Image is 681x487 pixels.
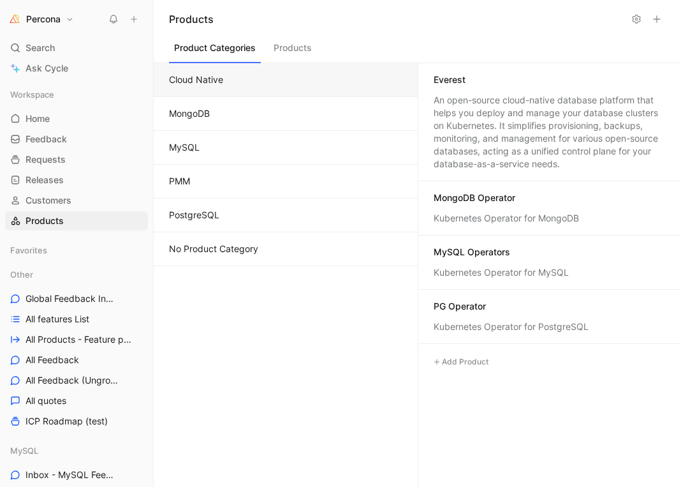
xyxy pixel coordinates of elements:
h1: Percona [26,13,61,25]
a: Global Feedback Inbox [5,289,148,308]
button: Add Product [428,354,493,370]
a: All Feedback [5,350,148,370]
span: Home [26,112,50,125]
a: Home [5,109,148,128]
a: Requests [5,150,148,169]
span: Products [26,214,64,227]
span: Customers [26,194,71,207]
div: An open-source cloud-native database platform that helps you deploy and manage your database clus... [434,94,666,170]
div: Other [5,265,148,284]
span: Global Feedback Inbox [26,292,116,305]
div: MySQL [5,441,148,460]
a: All Feedback (Ungrouped) [5,371,148,390]
button: MySQL [154,131,418,165]
div: Kubernetes Operator for MySQL [434,266,666,279]
a: All features List [5,310,148,329]
span: ICP Roadmap (test) [26,415,108,428]
button: Products [268,39,317,63]
span: All features List [26,313,89,326]
span: Favorites [10,244,47,257]
a: Releases [5,170,148,190]
span: Search [26,40,55,56]
a: Ask Cycle [5,59,148,78]
div: MySQL Operators [434,246,510,258]
a: Customers [5,191,148,210]
a: Feedback [5,130,148,149]
button: Cloud Native [154,63,418,97]
div: Workspace [5,85,148,104]
a: Products [5,211,148,230]
div: Search [5,38,148,57]
div: Everest [434,73,465,86]
div: Kubernetes Operator for PostgreSQL [434,320,666,333]
button: PMM [154,165,418,199]
div: MongoDB Operator [434,191,515,204]
span: Feedback [26,133,67,146]
a: All Products - Feature pipeline [5,330,148,349]
h1: Products [169,11,625,27]
a: Inbox - MySQL Feedback [5,465,148,484]
button: Product Categories [169,39,261,63]
a: All quotes [5,391,148,410]
span: All Products - Feature pipeline [26,333,132,346]
button: MongoDB [154,97,418,131]
span: All Feedback [26,354,79,366]
span: Ask Cycle [26,61,68,76]
span: All quotes [26,394,66,407]
span: Other [10,268,33,281]
div: PG Operator [434,300,486,313]
div: Kubernetes Operator for MongoDB [434,212,666,225]
a: ICP Roadmap (test) [5,412,148,431]
span: All Feedback (Ungrouped) [26,374,119,387]
img: Percona [8,13,21,26]
span: MySQL [10,444,38,457]
span: Inbox - MySQL Feedback [26,468,119,481]
span: Releases [26,174,64,186]
span: Workspace [10,88,54,101]
button: PostgreSQL [154,199,418,232]
button: No Product Category [154,232,418,266]
span: Requests [26,153,66,166]
button: PerconaPercona [5,10,77,28]
div: OtherGlobal Feedback InboxAll features ListAll Products - Feature pipelineAll FeedbackAll Feedbac... [5,265,148,431]
div: Favorites [5,241,148,260]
